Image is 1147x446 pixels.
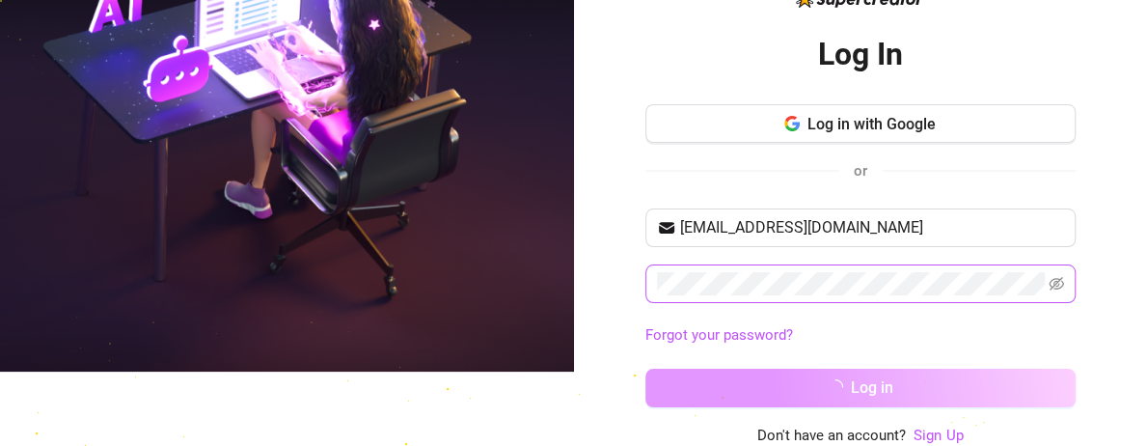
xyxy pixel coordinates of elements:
span: Log in with Google [807,115,936,133]
input: Your email [680,216,1064,239]
a: Forgot your password? [645,324,1076,348]
a: Sign Up [914,427,963,444]
span: or [854,162,867,180]
span: loading [826,378,844,397]
span: eye-invisible [1049,276,1064,292]
a: Forgot your password? [645,326,793,344]
h2: Log In [818,35,903,74]
button: Log in [645,369,1076,407]
button: Log in with Google [645,104,1076,143]
span: Log in [851,378,893,397]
